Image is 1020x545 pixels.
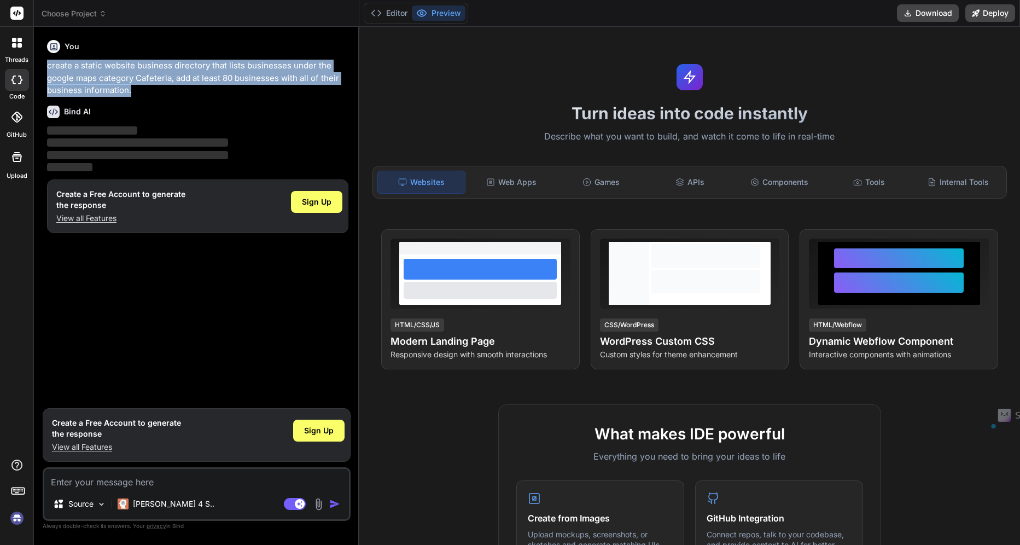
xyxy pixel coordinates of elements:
h4: GitHub Integration [707,512,852,525]
div: Tools [825,171,912,194]
span: ‌ [47,138,228,147]
p: Everything you need to bring your ideas to life [516,450,863,463]
span: ‌ [47,126,137,135]
p: [PERSON_NAME] 4 S.. [133,498,214,509]
span: Sign Up [302,196,331,207]
img: icon [329,498,340,509]
label: Upload [7,171,27,181]
div: Components [736,171,823,194]
span: privacy [147,523,166,529]
h1: Create a Free Account to generate the response [52,418,181,439]
h6: You [65,41,79,52]
label: GitHub [7,130,27,140]
span: Choose Project [42,8,107,19]
button: Download [897,4,959,22]
p: Always double-check its answers. Your in Bind [43,521,351,531]
p: Custom styles for theme enhancement [600,349,780,360]
h4: WordPress Custom CSS [600,334,780,349]
img: Claude 4 Sonnet [118,498,129,509]
div: Websites [377,171,465,194]
p: create a static website business directory that lists businesses under the google maps category C... [47,60,348,97]
img: attachment [312,498,325,511]
h6: Bind AI [64,106,91,117]
h4: Create from Images [528,512,673,525]
div: APIs [646,171,733,194]
button: Preview [412,5,465,21]
div: CSS/WordPress [600,318,658,332]
div: HTML/CSS/JS [390,318,444,332]
p: Responsive design with smooth interactions [390,349,570,360]
h1: Create a Free Account to generate the response [56,189,185,211]
h4: Dynamic Webflow Component [809,334,989,349]
p: Source [68,498,94,509]
p: View all Features [52,442,181,453]
button: Deploy [965,4,1015,22]
label: threads [5,55,28,65]
p: View all Features [56,213,185,224]
img: Pick Models [97,500,106,509]
p: Describe what you want to build, and watch it come to life in real-time [366,130,1013,144]
h1: Turn ideas into code instantly [366,103,1013,123]
h2: What makes IDE powerful [516,422,863,445]
button: Editor [366,5,412,21]
span: ‌ [47,163,92,171]
div: Games [557,171,644,194]
label: code [9,92,25,101]
span: ‌ [47,151,228,159]
p: Interactive components with animations [809,349,989,360]
span: Sign Up [304,425,334,436]
div: HTML/Webflow [809,318,866,332]
img: signin [8,509,26,527]
div: Web Apps [468,171,555,194]
h4: Modern Landing Page [390,334,570,349]
div: Internal Tools [915,171,1002,194]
